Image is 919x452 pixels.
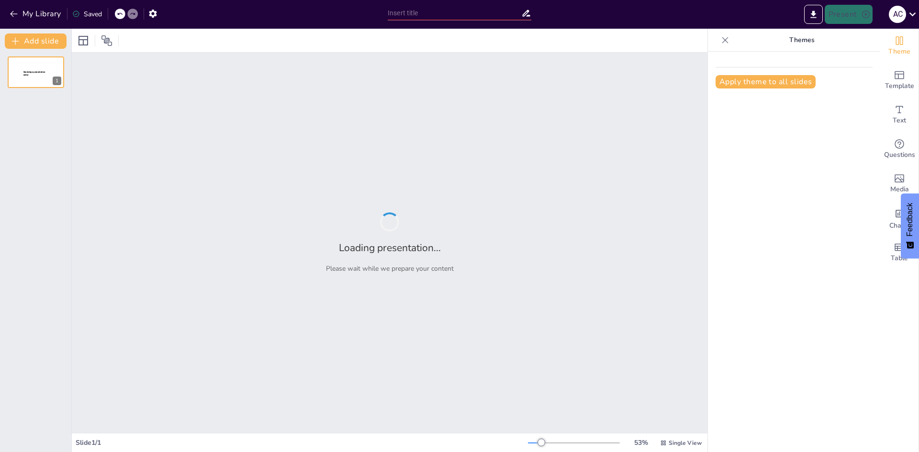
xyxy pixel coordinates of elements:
[76,33,91,48] div: Layout
[72,10,102,19] div: Saved
[339,241,441,254] h2: Loading presentation...
[880,235,919,270] div: Add a table
[629,438,652,447] div: 53 %
[885,81,914,91] span: Template
[669,439,702,447] span: Single View
[880,29,919,63] div: Change the overall theme
[326,264,454,273] p: Please wait while we prepare your content
[804,5,823,24] button: Export to PowerPoint
[884,150,915,160] span: Questions
[825,5,873,24] button: Present
[880,98,919,132] div: Add text boxes
[880,63,919,98] div: Add ready made slides
[716,75,816,88] button: Apply theme to all slides
[891,253,908,264] span: Table
[890,184,909,195] span: Media
[53,77,61,85] div: 1
[889,220,909,231] span: Charts
[893,115,906,126] span: Text
[7,6,65,22] button: My Library
[880,201,919,235] div: Add charts and graphs
[906,203,914,236] span: Feedback
[5,33,67,49] button: Add slide
[733,29,871,52] p: Themes
[889,6,906,23] div: A C
[901,193,919,258] button: Feedback - Show survey
[880,166,919,201] div: Add images, graphics, shapes or video
[889,5,906,24] button: A C
[880,132,919,166] div: Get real-time input from your audience
[101,35,112,46] span: Position
[388,6,521,20] input: Insert title
[76,438,528,447] div: Slide 1 / 1
[8,56,64,88] div: 1
[888,46,910,57] span: Theme
[23,71,45,76] span: Sendsteps presentation editor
